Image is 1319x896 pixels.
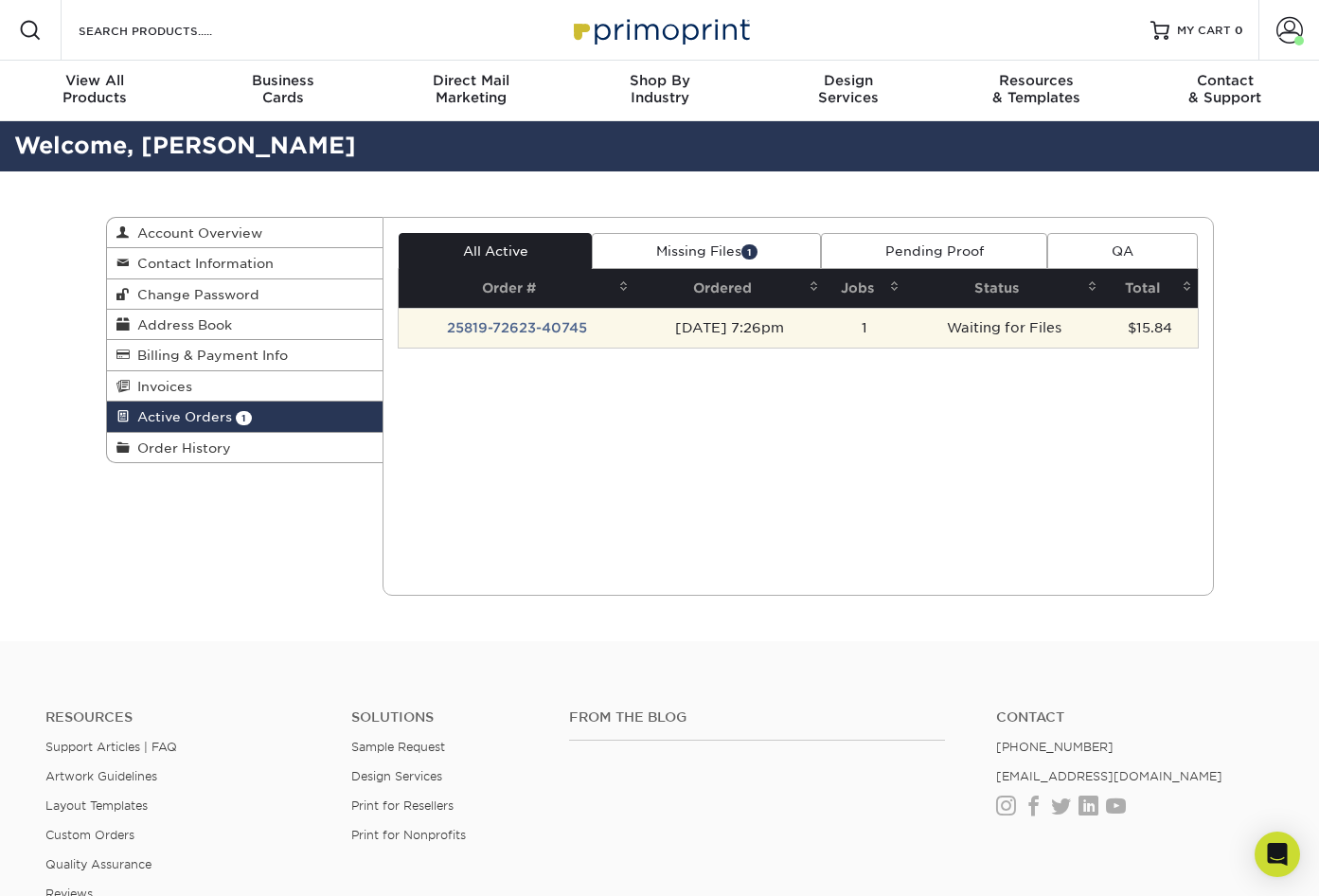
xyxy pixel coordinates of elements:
[825,308,905,348] td: 1
[565,9,755,50] img: Primoprint
[107,402,383,432] a: Active Orders 1
[1103,308,1198,348] td: $15.84
[1235,24,1243,37] span: 0
[1047,233,1197,269] a: QA
[1255,832,1300,877] div: Open Intercom Messenger
[351,769,442,783] a: Design Services
[565,61,754,121] a: Shop ByIndustry
[351,828,466,842] a: Print for Nonprofits
[107,279,383,310] a: Change Password
[130,348,288,363] span: Billing & Payment Info
[107,371,383,402] a: Invoices
[188,72,377,89] span: Business
[45,740,177,754] a: Support Articles | FAQ
[565,72,754,89] span: Shop By
[905,269,1103,308] th: Status
[77,19,261,42] input: SEARCH PRODUCTS.....
[45,828,134,842] a: Custom Orders
[996,709,1274,726] a: Contact
[130,287,259,302] span: Change Password
[351,709,541,726] h4: Solutions
[821,233,1047,269] a: Pending Proof
[377,72,565,106] div: Marketing
[1177,23,1231,39] span: MY CART
[45,798,148,813] a: Layout Templates
[996,769,1222,783] a: [EMAIL_ADDRESS][DOMAIN_NAME]
[130,409,232,424] span: Active Orders
[45,709,323,726] h4: Resources
[130,440,231,456] span: Order History
[905,308,1103,348] td: Waiting for Files
[754,72,942,106] div: Services
[107,218,383,248] a: Account Overview
[377,72,565,89] span: Direct Mail
[188,61,377,121] a: BusinessCards
[130,379,192,394] span: Invoices
[565,72,754,106] div: Industry
[942,61,1131,121] a: Resources& Templates
[399,233,592,269] a: All Active
[188,72,377,106] div: Cards
[634,269,824,308] th: Ordered
[942,72,1131,89] span: Resources
[351,740,445,754] a: Sample Request
[236,411,252,425] span: 1
[1103,269,1198,308] th: Total
[5,838,161,889] iframe: Google Customer Reviews
[825,269,905,308] th: Jobs
[634,308,824,348] td: [DATE] 7:26pm
[351,798,454,813] a: Print for Resellers
[942,72,1131,106] div: & Templates
[592,233,821,269] a: Missing Files1
[45,769,157,783] a: Artwork Guidelines
[1131,72,1319,106] div: & Support
[130,225,262,241] span: Account Overview
[107,433,383,462] a: Order History
[1131,61,1319,121] a: Contact& Support
[754,72,942,89] span: Design
[107,248,383,278] a: Contact Information
[130,256,274,271] span: Contact Information
[569,709,946,726] h4: From the Blog
[377,61,565,121] a: Direct MailMarketing
[996,740,1114,754] a: [PHONE_NUMBER]
[107,310,383,340] a: Address Book
[741,244,758,259] span: 1
[754,61,942,121] a: DesignServices
[399,308,634,348] td: 25819-72623-40745
[130,317,232,332] span: Address Book
[1131,72,1319,89] span: Contact
[107,340,383,370] a: Billing & Payment Info
[399,269,634,308] th: Order #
